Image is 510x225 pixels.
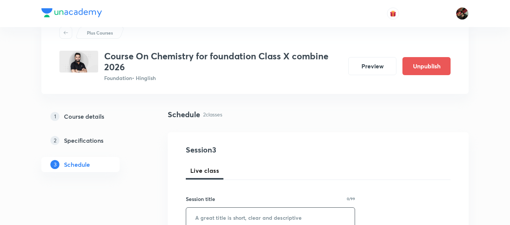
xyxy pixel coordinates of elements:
p: 1 [50,112,59,121]
img: avatar [390,10,396,17]
h4: Session 3 [186,144,323,156]
p: 2 classes [203,110,222,118]
h3: Course On Chemistry for foundation Class X combine 2026 [104,51,342,72]
p: Foundation • Hinglish [104,74,342,82]
p: 0/99 [347,197,355,201]
h5: Specifications [64,136,103,145]
a: 1Course details [41,109,144,124]
p: 2 [50,136,59,145]
h5: Schedule [64,160,90,169]
span: Live class [190,166,219,175]
button: Unpublish [402,57,451,75]
a: Company Logo [41,8,102,19]
p: Plus Courses [87,29,113,36]
h5: Course details [64,112,104,121]
h6: Session title [186,195,215,203]
a: 2Specifications [41,133,144,148]
button: avatar [387,8,399,20]
button: Preview [348,57,396,75]
img: Company Logo [41,8,102,17]
img: Shweta Kokate [456,7,469,20]
h4: Schedule [168,109,200,120]
p: 3 [50,160,59,169]
img: B2571C6F-79E2-475D-B2C0-EE56880E3D46_plus.png [59,51,98,72]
